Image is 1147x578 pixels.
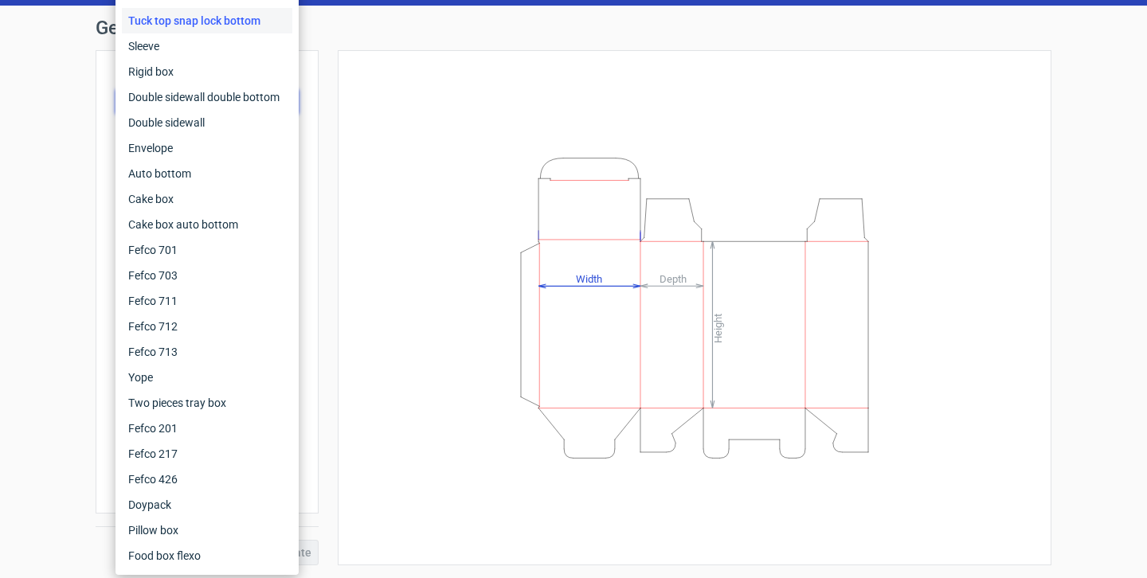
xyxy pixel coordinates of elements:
div: Fefco 426 [122,467,292,492]
div: Food box flexo [122,543,292,568]
div: Fefco 217 [122,441,292,467]
div: Double sidewall double bottom [122,84,292,110]
div: Fefco 703 [122,263,292,288]
div: Double sidewall [122,110,292,135]
tspan: Width [576,272,602,284]
div: Fefco 713 [122,339,292,365]
div: Tuck top snap lock bottom [122,8,292,33]
div: Fefco 701 [122,237,292,263]
div: Sleeve [122,33,292,59]
div: Fefco 711 [122,288,292,314]
div: Rigid box [122,59,292,84]
div: Cake box auto bottom [122,212,292,237]
h1: Generate new dieline [96,18,1051,37]
div: Yope [122,365,292,390]
div: Doypack [122,492,292,517]
tspan: Height [712,313,724,342]
div: Cake box [122,186,292,212]
div: Fefco 201 [122,416,292,441]
div: Pillow box [122,517,292,543]
tspan: Depth [660,272,687,284]
div: Envelope [122,135,292,161]
div: Fefco 712 [122,314,292,339]
div: Auto bottom [122,161,292,186]
div: Two pieces tray box [122,390,292,416]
